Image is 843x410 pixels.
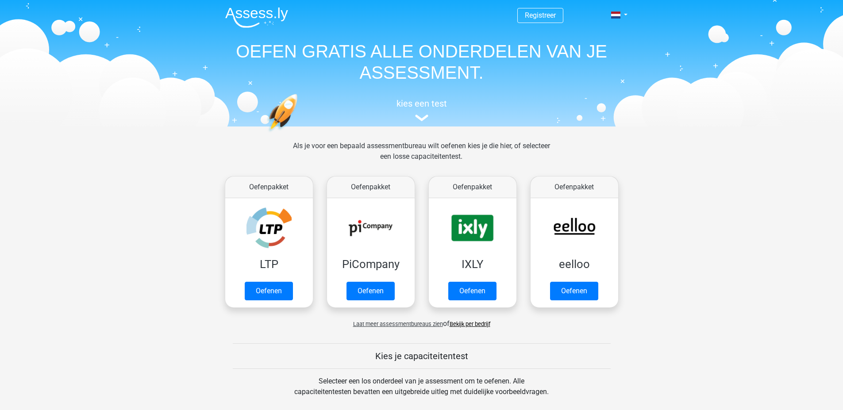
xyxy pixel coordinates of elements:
[225,7,288,28] img: Assessly
[346,282,395,300] a: Oefenen
[415,115,428,121] img: assessment
[218,41,625,83] h1: OEFEN GRATIS ALLE ONDERDELEN VAN JE ASSESSMENT.
[233,351,611,361] h5: Kies je capaciteitentest
[550,282,598,300] a: Oefenen
[448,282,497,300] a: Oefenen
[286,376,557,408] div: Selecteer een los onderdeel van je assessment om te oefenen. Alle capaciteitentesten bevatten een...
[245,282,293,300] a: Oefenen
[525,11,556,19] a: Registreer
[218,311,625,329] div: of
[267,94,332,174] img: oefenen
[353,321,443,327] span: Laat meer assessmentbureaus zien
[218,98,625,109] h5: kies een test
[218,98,625,122] a: kies een test
[450,321,490,327] a: Bekijk per bedrijf
[286,141,557,172] div: Als je voor een bepaald assessmentbureau wilt oefenen kies je die hier, of selecteer een losse ca...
